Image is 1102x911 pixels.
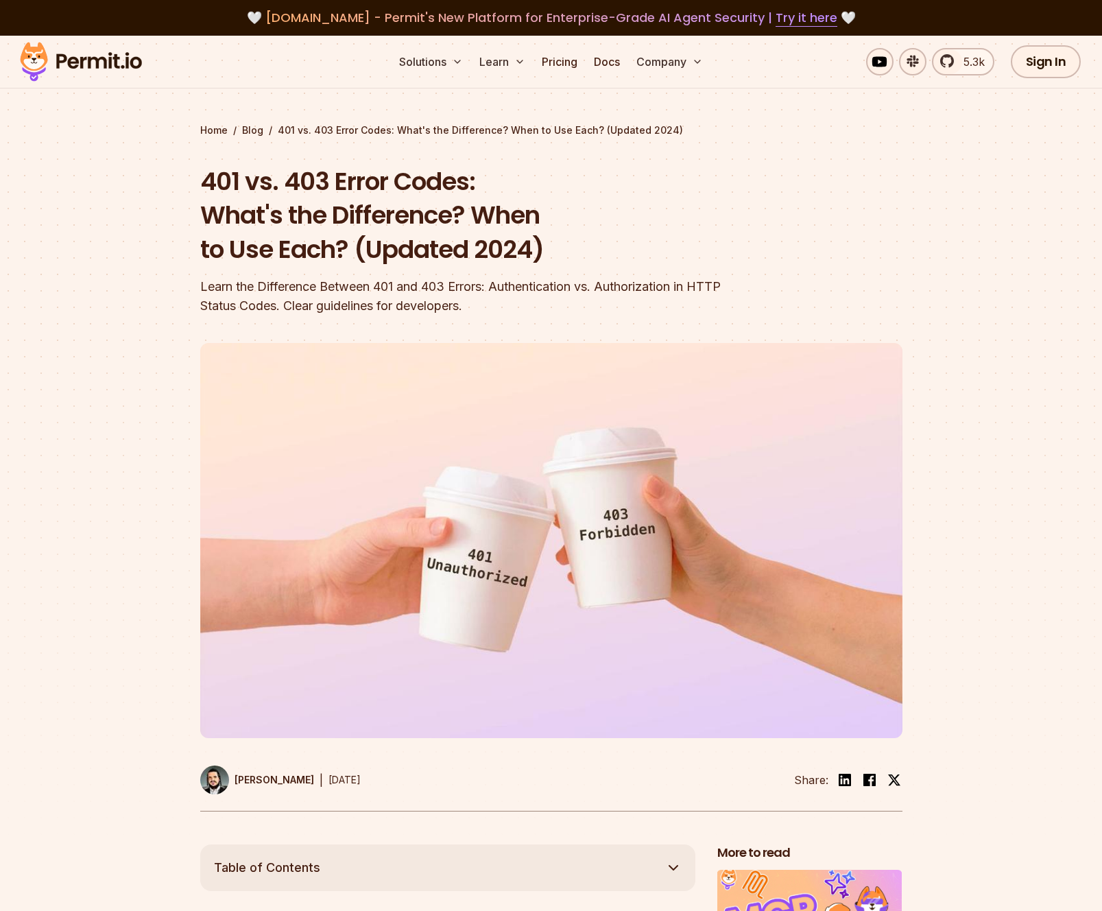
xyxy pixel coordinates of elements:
a: Try it here [776,9,837,27]
img: Permit logo [14,38,148,85]
button: Company [631,48,708,75]
a: [PERSON_NAME] [200,766,314,794]
span: 5.3k [955,54,985,70]
a: 5.3k [932,48,994,75]
div: / / [200,123,902,137]
button: Solutions [394,48,468,75]
time: [DATE] [328,774,361,785]
span: [DOMAIN_NAME] - Permit's New Platform for Enterprise-Grade AI Agent Security | [265,9,837,26]
h2: More to read [717,844,902,862]
img: 401 vs. 403 Error Codes: What's the Difference? When to Use Each? (Updated 2024) [200,343,902,738]
img: twitter [887,773,901,787]
img: Gabriel L. Manor [200,766,229,794]
button: Learn [474,48,531,75]
div: 🤍 🤍 [33,8,1069,27]
a: Blog [242,123,263,137]
a: Pricing [536,48,583,75]
li: Share: [794,772,828,788]
button: Table of Contents [200,844,695,891]
a: Sign In [1011,45,1081,78]
img: facebook [861,772,878,788]
h1: 401 vs. 403 Error Codes: What's the Difference? When to Use Each? (Updated 2024) [200,165,727,267]
a: Home [200,123,228,137]
span: Table of Contents [214,858,320,877]
a: Docs [588,48,625,75]
div: Learn the Difference Between 401 and 403 Errors: Authentication vs. Authorization in HTTP Status ... [200,277,727,316]
img: linkedin [837,772,853,788]
p: [PERSON_NAME] [235,773,314,787]
div: | [320,772,323,788]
